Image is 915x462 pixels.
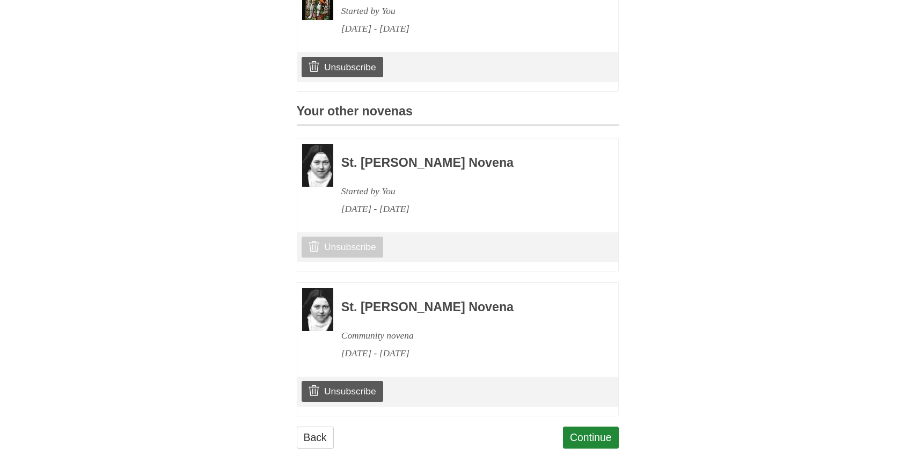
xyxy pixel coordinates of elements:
[302,381,383,401] a: Unsubscribe
[341,20,589,38] div: [DATE] - [DATE]
[341,327,589,344] div: Community novena
[297,105,619,126] h3: Your other novenas
[341,182,589,200] div: Started by You
[302,144,333,187] img: Novena image
[302,288,333,331] img: Novena image
[297,427,334,449] a: Back
[341,156,589,170] h3: St. [PERSON_NAME] Novena
[302,237,383,257] a: Unsubscribe
[341,344,589,362] div: [DATE] - [DATE]
[341,2,589,20] div: Started by You
[563,427,619,449] a: Continue
[341,200,589,218] div: [DATE] - [DATE]
[341,300,589,314] h3: St. [PERSON_NAME] Novena
[302,57,383,77] a: Unsubscribe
